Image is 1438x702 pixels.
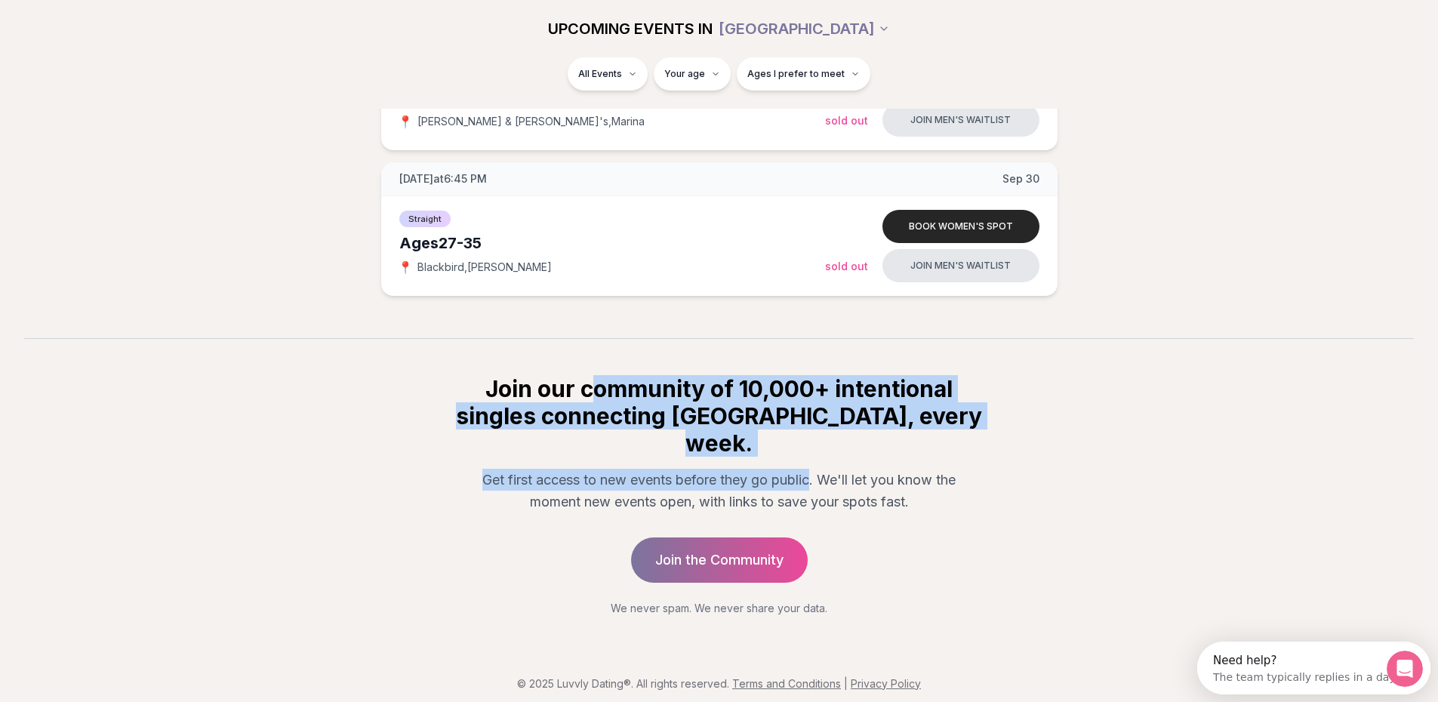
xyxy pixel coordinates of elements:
[1197,642,1430,694] iframe: Intercom live chat discovery launcher
[737,57,870,91] button: Ages I prefer to meet
[844,677,848,690] span: |
[466,469,973,513] p: Get first access to new events before they go public. We'll let you know the moment new events op...
[399,171,487,186] span: [DATE] at 6:45 PM
[568,57,648,91] button: All Events
[16,25,200,41] div: The team typically replies in a day.
[454,601,985,616] p: We never spam. We never share your data.
[719,12,890,45] button: [GEOGRAPHIC_DATA]
[399,115,411,128] span: 📍
[631,537,808,583] a: Join the Community
[664,68,705,80] span: Your age
[16,13,200,25] div: Need help?
[399,232,825,254] div: Ages 27-35
[882,210,1039,243] button: Book women's spot
[732,677,841,690] a: Terms and Conditions
[399,211,451,227] span: Straight
[578,68,622,80] span: All Events
[417,260,552,275] span: Blackbird , [PERSON_NAME]
[851,677,921,690] a: Privacy Policy
[882,103,1039,137] button: Join men's waitlist
[1002,171,1039,186] span: Sep 30
[399,261,411,273] span: 📍
[417,114,645,129] span: [PERSON_NAME] & [PERSON_NAME]'s , Marina
[825,114,868,127] span: Sold Out
[825,260,868,272] span: Sold Out
[1387,651,1423,687] iframe: Intercom live chat
[548,18,713,39] span: UPCOMING EVENTS IN
[882,249,1039,282] button: Join men's waitlist
[6,6,245,48] div: Open Intercom Messenger
[454,375,985,457] h2: Join our community of 10,000+ intentional singles connecting [GEOGRAPHIC_DATA], every week.
[654,57,731,91] button: Your age
[12,676,1426,691] p: © 2025 Luvvly Dating®. All rights reserved.
[747,68,845,80] span: Ages I prefer to meet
